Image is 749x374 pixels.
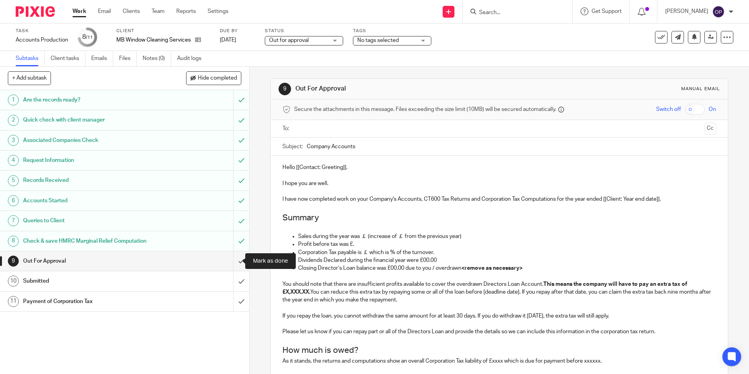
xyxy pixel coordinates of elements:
[665,7,708,15] p: [PERSON_NAME]
[16,36,68,44] div: Accounts Production
[176,7,196,15] a: Reports
[8,94,19,105] div: 1
[8,276,19,287] div: 10
[23,134,158,146] h1: Associated Companies Check
[220,28,255,34] label: Due by
[282,195,716,203] p: I have now completed work on your Company's Accounts, CT600 Tax Returns and Corporation Tax Compu...
[23,235,158,247] h1: Check & save HMRC Marginal Relief Computation
[8,155,19,166] div: 4
[116,36,191,44] p: MB Window Cleaning Services Ltd
[220,37,236,43] span: [DATE]
[51,51,85,66] a: Client tasks
[16,6,55,17] img: Pixie
[98,7,111,15] a: Email
[116,28,210,34] label: Client
[8,215,19,226] div: 7
[91,51,113,66] a: Emails
[23,174,158,186] h1: Records Received
[282,180,716,187] p: I hope you are well.
[656,105,681,113] span: Switch off
[23,275,158,287] h1: Submitted
[23,114,158,126] h1: Quick check with client manager
[16,28,68,34] label: Task
[282,344,716,357] h2: How much is owed?
[16,51,45,66] a: Subtasks
[681,86,720,92] div: Manual email
[72,7,86,15] a: Work
[119,51,137,66] a: Files
[198,75,237,82] span: Hide completed
[282,125,291,133] label: To:
[282,163,716,171] p: Hello [[Contact: Greeting]],
[269,38,309,43] span: Out for approval
[282,357,716,365] p: As it stands, the returns and computations show an overall Corporation Tax liability of £xxxx whi...
[186,71,241,85] button: Hide completed
[23,255,158,267] h1: Out For Approval
[8,71,51,85] button: + Add subtask
[282,280,716,304] p: You should note that there are insufficient profits available to cover the overdrawn Directors Lo...
[709,105,716,113] span: On
[298,264,716,272] p: Closing Director’s Loan balance was £00.00 due to you / overdrawn
[23,94,158,106] h1: Are the records ready?
[86,35,93,40] small: /11
[298,256,716,264] p: Dividends Declared during the financial year were £00.00
[298,249,716,256] p: Corporation Tax payable is ￡ which is % of the turnover.
[353,28,431,34] label: Tags
[82,33,93,42] div: 8
[177,51,207,66] a: Audit logs
[8,236,19,247] div: 8
[295,85,516,93] h1: Out For Approval
[143,51,171,66] a: Notes (0)
[279,83,291,95] div: 9
[8,175,19,186] div: 5
[282,312,716,320] p: If you repay the loan, you cannot withdraw the same amount for at least 30 days. If you do withdr...
[282,143,303,151] label: Subject:
[478,9,549,16] input: Search
[265,28,343,34] label: Status
[23,195,158,207] h1: Accounts Started
[592,9,622,14] span: Get Support
[123,7,140,15] a: Clients
[704,123,716,134] button: Cc
[298,240,716,248] p: Profit before tax was £.
[712,5,725,18] img: svg%3E
[282,211,716,225] h2: Summary
[8,256,19,267] div: 9
[152,7,165,15] a: Team
[298,232,716,240] p: Sales during the year was ￡ (increase of ￡ from the previous year)
[8,195,19,206] div: 6
[23,296,158,307] h1: Payment of Corporation Tax
[8,296,19,307] div: 11
[8,115,19,126] div: 2
[294,105,556,113] span: Secure the attachments in this message. Files exceeding the size limit (10MB) will be secured aut...
[282,328,716,336] p: Please let us know if you can repay part or all of the Directors Loan and provide the details so ...
[8,135,19,146] div: 3
[23,154,158,166] h1: Request Information
[461,265,523,271] strong: <remove as necessary>
[208,7,228,15] a: Settings
[357,38,399,43] span: No tags selected
[23,215,158,227] h1: Queries to Client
